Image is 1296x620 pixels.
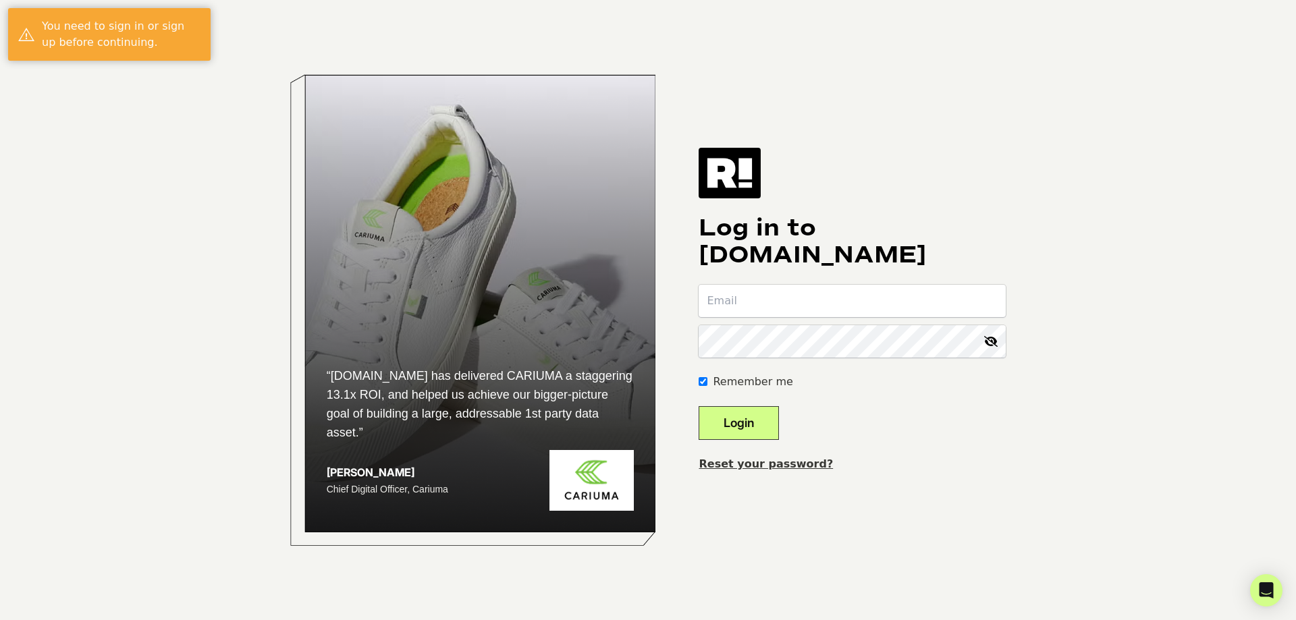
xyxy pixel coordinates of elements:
input: Email [699,285,1006,317]
h2: “[DOMAIN_NAME] has delivered CARIUMA a staggering 13.1x ROI, and helped us achieve our bigger-pic... [327,385,634,442]
button: Login [699,406,779,440]
label: Remember me [713,374,792,390]
div: Open Intercom Messenger [1250,574,1282,607]
a: Reset your password? [699,457,833,470]
span: Chief Digital Officer, Cariuma [327,483,448,495]
h1: Log in to [DOMAIN_NAME] [699,215,1006,269]
div: You need to sign in or sign up before continuing. [42,18,200,51]
strong: [PERSON_NAME] [327,466,414,479]
img: Cariuma [549,450,634,511]
img: Retention.com [699,148,761,198]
